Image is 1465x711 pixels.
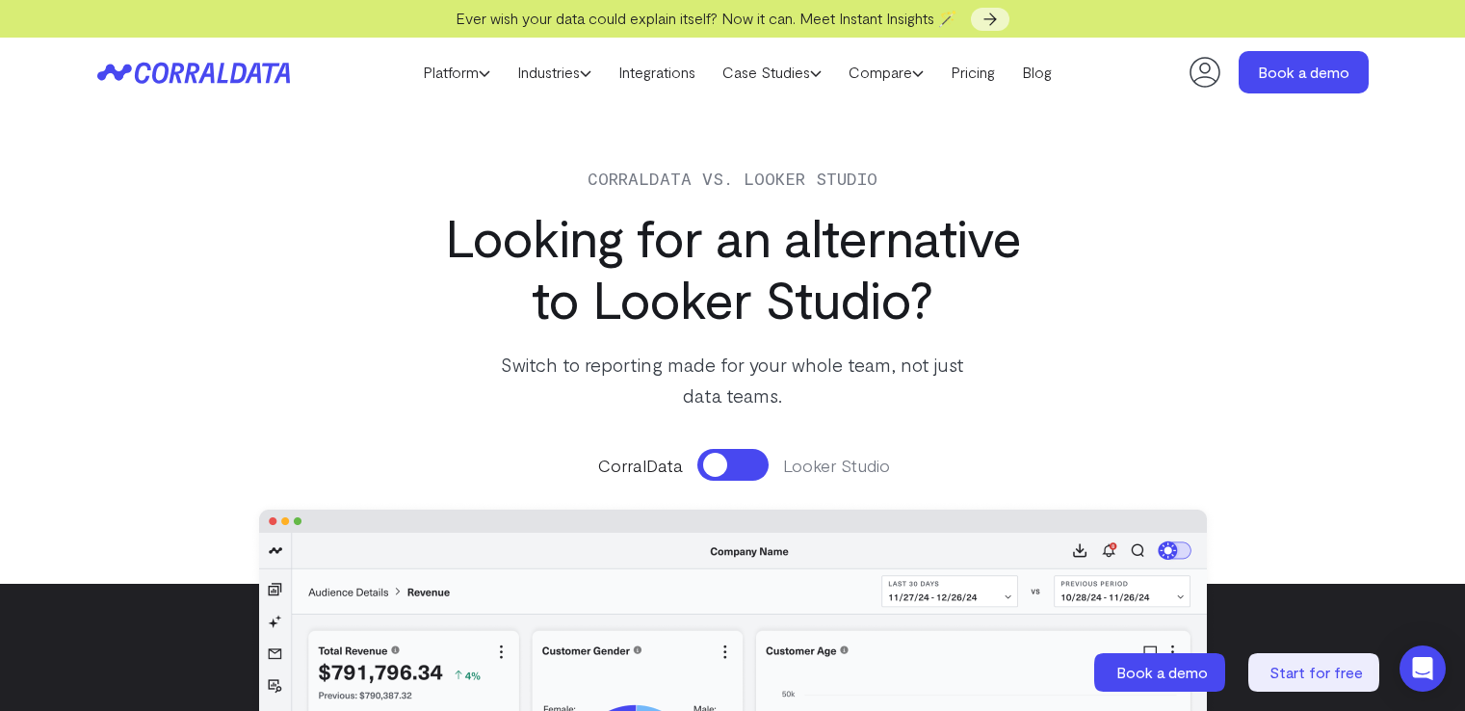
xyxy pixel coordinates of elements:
span: Book a demo [1116,663,1208,681]
div: Open Intercom Messenger [1400,645,1446,692]
p: Corraldata vs. Looker Studio [421,165,1045,192]
a: Pricing [937,58,1008,87]
h1: Looking for an alternative to Looker Studio? [421,206,1045,329]
a: Industries [504,58,605,87]
a: Platform [409,58,504,87]
a: Blog [1008,58,1065,87]
p: Switch to reporting made for your whole team, not just data teams. [488,349,978,410]
a: Integrations [605,58,709,87]
span: Ever wish your data could explain itself? Now it can. Meet Instant Insights 🪄 [456,9,957,27]
span: Start for free [1269,663,1363,681]
a: Compare [835,58,937,87]
a: Case Studies [709,58,835,87]
a: Book a demo [1239,51,1369,93]
span: Looker Studio [783,453,899,478]
span: CorralData [567,453,683,478]
a: Book a demo [1094,653,1229,692]
a: Start for free [1248,653,1383,692]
